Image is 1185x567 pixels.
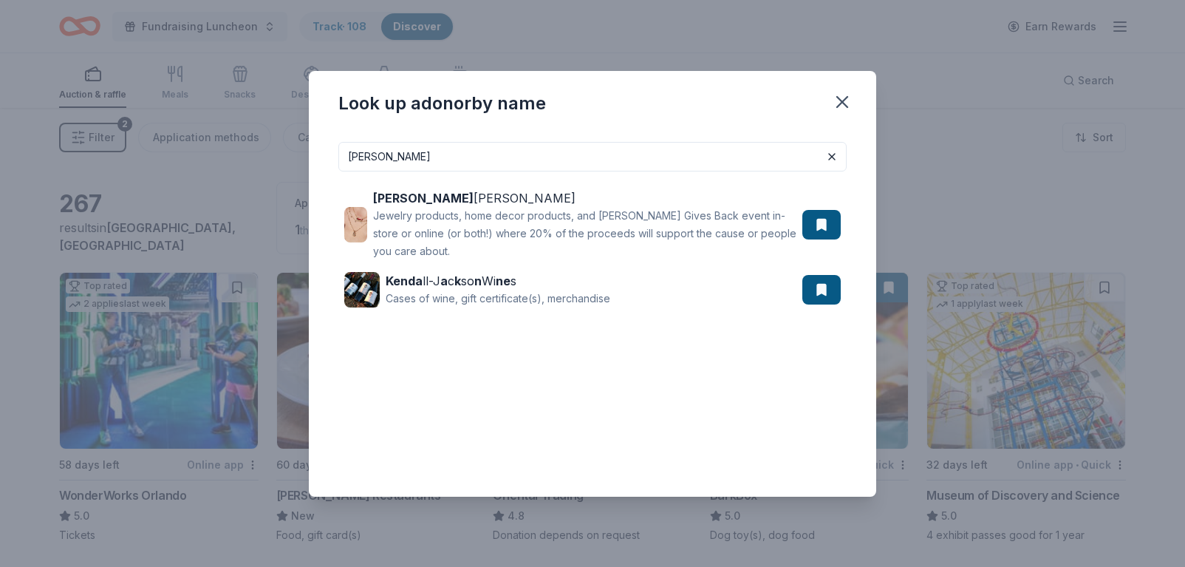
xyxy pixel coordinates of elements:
[344,272,380,308] img: Image for Kendall-Jackson Wines
[386,290,610,308] div: Cases of wine, gift certificate(s), merchandise
[344,207,367,242] img: Image for Kendra Scott
[440,274,448,288] strong: a
[454,274,461,288] strong: k
[373,207,796,260] div: Jewelry products, home decor products, and [PERSON_NAME] Gives Back event in-store or online (or ...
[373,191,474,206] strong: [PERSON_NAME]
[496,274,510,288] strong: ne
[386,274,423,288] strong: Kenda
[474,274,482,288] strong: n
[338,92,546,115] div: Look up a donor by name
[373,189,796,207] div: [PERSON_NAME]
[386,272,610,290] div: ll-J c so Wi s
[338,142,847,172] input: Search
